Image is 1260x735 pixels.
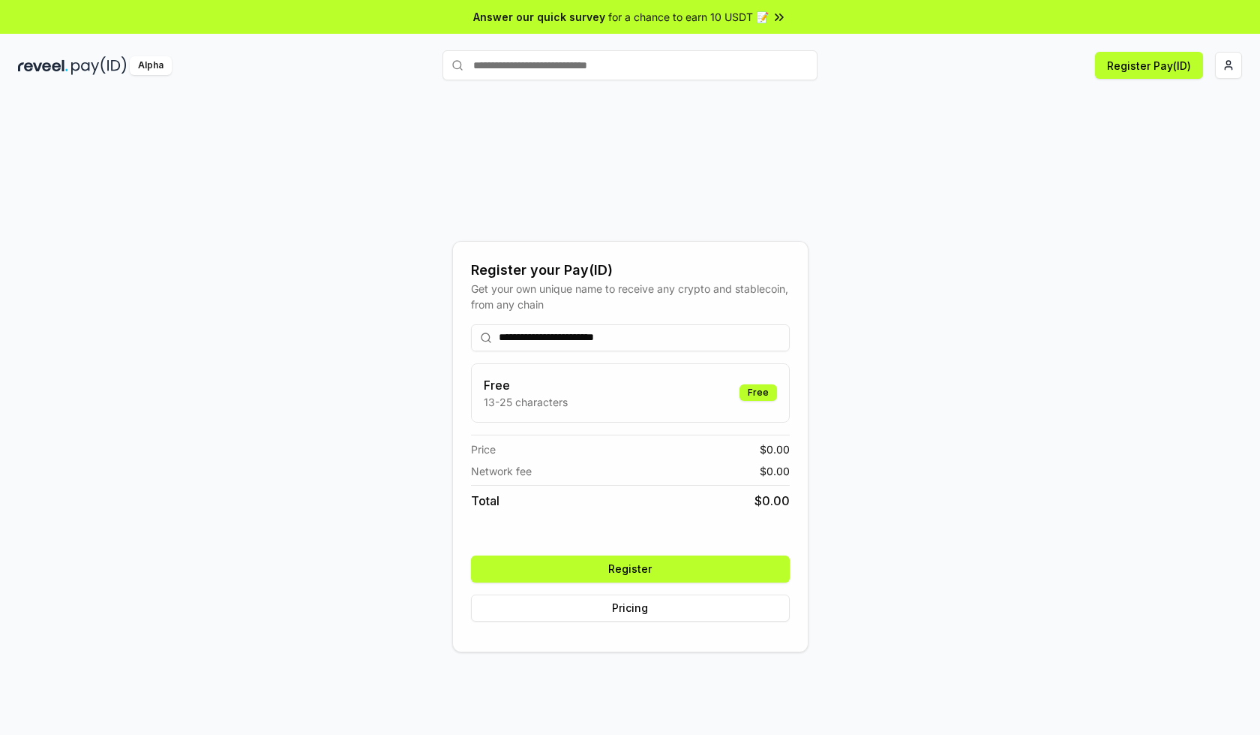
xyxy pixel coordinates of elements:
img: reveel_dark [18,56,68,75]
div: Alpha [130,56,172,75]
img: pay_id [71,56,127,75]
button: Pricing [471,595,790,622]
button: Register [471,556,790,583]
span: for a chance to earn 10 USDT 📝 [608,9,769,25]
span: Answer our quick survey [473,9,605,25]
span: $ 0.00 [760,441,790,457]
h3: Free [484,376,568,394]
span: $ 0.00 [760,463,790,479]
span: Total [471,492,499,510]
span: Network fee [471,463,532,479]
p: 13-25 characters [484,394,568,410]
div: Register your Pay(ID) [471,260,790,281]
div: Free [739,384,777,401]
span: $ 0.00 [754,492,790,510]
span: Price [471,441,496,457]
div: Get your own unique name to receive any crypto and stablecoin, from any chain [471,281,790,312]
button: Register Pay(ID) [1095,52,1203,79]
